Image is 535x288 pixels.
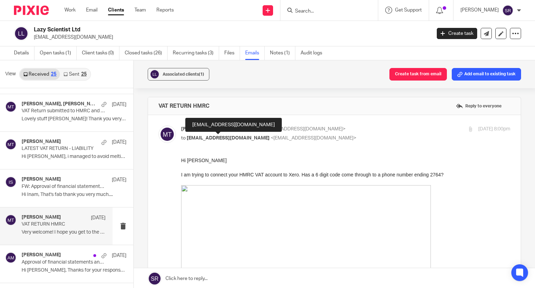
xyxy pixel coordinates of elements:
[22,116,126,122] p: Lovely stuff [PERSON_NAME]! Thank you very much. Have...
[20,69,60,80] a: Received25
[34,34,426,41] p: [EMAIL_ADDRESS][DOMAIN_NAME]
[389,68,447,81] button: Create task from email
[112,139,126,146] p: [DATE]
[158,126,176,143] img: svg%3E
[301,46,327,60] a: Audit logs
[14,252,51,258] span: 0114 698 5072
[173,46,219,60] a: Recurring tasks (3)
[34,26,348,33] h2: Lazy Scientist Ltd
[14,210,58,216] span: Have a great day!
[14,224,48,230] span: Kind Regards
[454,101,503,111] label: Reply to everyone
[270,46,295,60] a: Notes (1)
[22,192,126,198] p: Hi Inam, That's fab thank you very much....
[395,8,422,13] span: Get Support
[224,46,240,60] a: Files
[149,69,160,79] img: svg%3E
[148,68,209,81] button: Associated clients(1)
[22,139,61,145] h4: [PERSON_NAME]
[156,7,174,14] a: Reports
[199,72,204,76] span: (1)
[22,259,106,265] p: Approval of financial statements and corporation tax return
[452,68,521,81] button: Add email to existing task
[5,70,16,78] span: View
[22,176,61,182] h4: [PERSON_NAME]
[14,276,29,281] span: From:
[22,229,106,235] p: Very welcome! I hope you get to the bottom...
[64,7,76,14] a: Work
[478,126,510,133] p: [DATE] 8:00pm
[5,139,16,150] img: svg%3E
[51,72,56,77] div: 25
[14,259,59,265] a: [DOMAIN_NAME]
[222,127,346,131] span: <[PERSON_NAME][EMAIL_ADDRESS][DOMAIN_NAME]>
[185,118,282,132] div: [EMAIL_ADDRESS][DOMAIN_NAME]
[14,6,49,15] img: Pixie
[86,7,98,14] a: Email
[22,108,106,114] p: VAT Return submitted to HMRC and Latest management accounts
[5,214,16,226] img: svg%3E
[14,196,264,202] span: Thank you for letting me know, I will talk to my manager to see if she knows who the code would g...
[437,28,477,39] a: Create task
[181,136,186,141] span: to
[112,252,126,259] p: [DATE]
[158,103,209,109] h4: VAT RETURN HMRC
[5,57,87,63] a: [EMAIL_ADDRESS][DOMAIN_NAME]
[22,184,106,190] p: FW: Approval of financial statements and corporation tax return
[40,46,77,60] a: Open tasks (1)
[112,176,126,183] p: [DATE]
[108,7,124,14] a: Clients
[294,8,357,15] input: Search
[163,72,204,76] span: Associated clients
[81,72,87,77] div: 25
[14,46,34,60] a: Details
[5,252,16,263] img: svg%3E
[14,26,29,41] img: svg%3E
[82,46,119,60] a: Client tasks (0)
[5,101,16,112] img: svg%3E
[22,154,126,160] p: Hi [PERSON_NAME], i managed to avoid melting whilst...
[22,267,126,273] p: Hi [PERSON_NAME], Thanks for your response. I will...
[125,46,168,60] a: Closed tasks (26)
[45,50,83,56] a: [DOMAIN_NAME]
[60,69,90,80] a: Sent25
[91,214,106,221] p: [DATE]
[245,46,265,60] a: Emails
[460,7,499,14] p: [PERSON_NAME]
[271,136,356,141] span: <[EMAIL_ADDRESS][DOMAIN_NAME]>
[112,101,126,108] p: [DATE]
[181,127,220,131] span: [PERSON_NAME]
[502,5,513,16] img: svg%3E
[22,146,106,152] p: LATEST VAT RETURN - LIABILITY
[22,252,61,258] h4: [PERSON_NAME]
[22,101,98,107] h4: [PERSON_NAME], [PERSON_NAME]
[134,7,146,14] a: Team
[14,238,57,244] span: [PERSON_NAME]
[187,136,270,141] span: [EMAIL_ADDRESS][DOMAIN_NAME]
[22,221,89,227] p: VAT RETURN HMRC
[14,245,53,251] span: Trainee Bookeeper
[22,214,61,220] h4: [PERSON_NAME]
[5,176,16,188] img: svg%3E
